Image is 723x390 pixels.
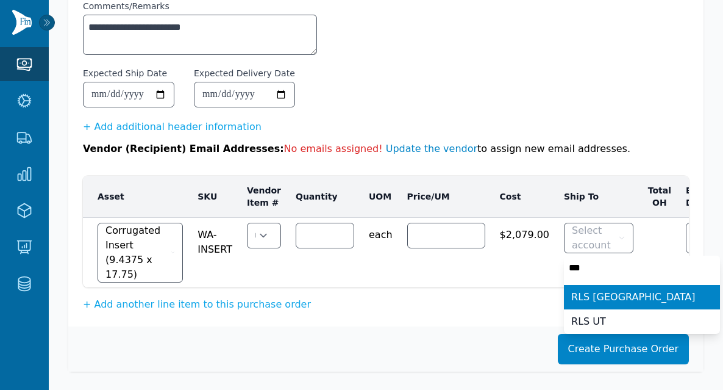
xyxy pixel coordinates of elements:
[386,143,477,154] a: Update the vendor
[83,297,311,312] button: + Add another line item to this purchase order
[83,67,167,79] label: Expected Ship Date
[284,143,383,154] span: No emails assigned!
[361,176,400,218] th: UOM
[564,285,720,334] ul: Select account
[190,218,240,288] td: WA-INSERT
[369,223,393,242] span: each
[558,334,689,364] button: Create Purchase Order
[83,143,284,154] span: Vendor (Recipient) Email Addresses:
[83,176,190,218] th: Asset
[12,10,32,35] img: Finventory
[83,120,262,134] button: + Add additional header information
[105,223,168,282] span: Corrugated Insert (9.4375 x 17.75)
[500,223,549,242] span: $2,079.00
[641,176,678,218] th: Total OH
[572,223,616,253] span: Select account
[557,176,641,218] th: Ship To
[240,176,288,218] th: Vendor Item #
[98,223,183,283] button: Corrugated Insert (9.4375 x 17.75)
[194,67,295,79] label: Expected Delivery Date
[400,176,493,218] th: Price/UM
[288,176,361,218] th: Quantity
[493,176,557,218] th: Cost
[564,223,633,253] button: Select account
[284,143,630,154] span: to assign new email addresses.
[190,176,240,218] th: SKU
[564,256,720,280] input: Select account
